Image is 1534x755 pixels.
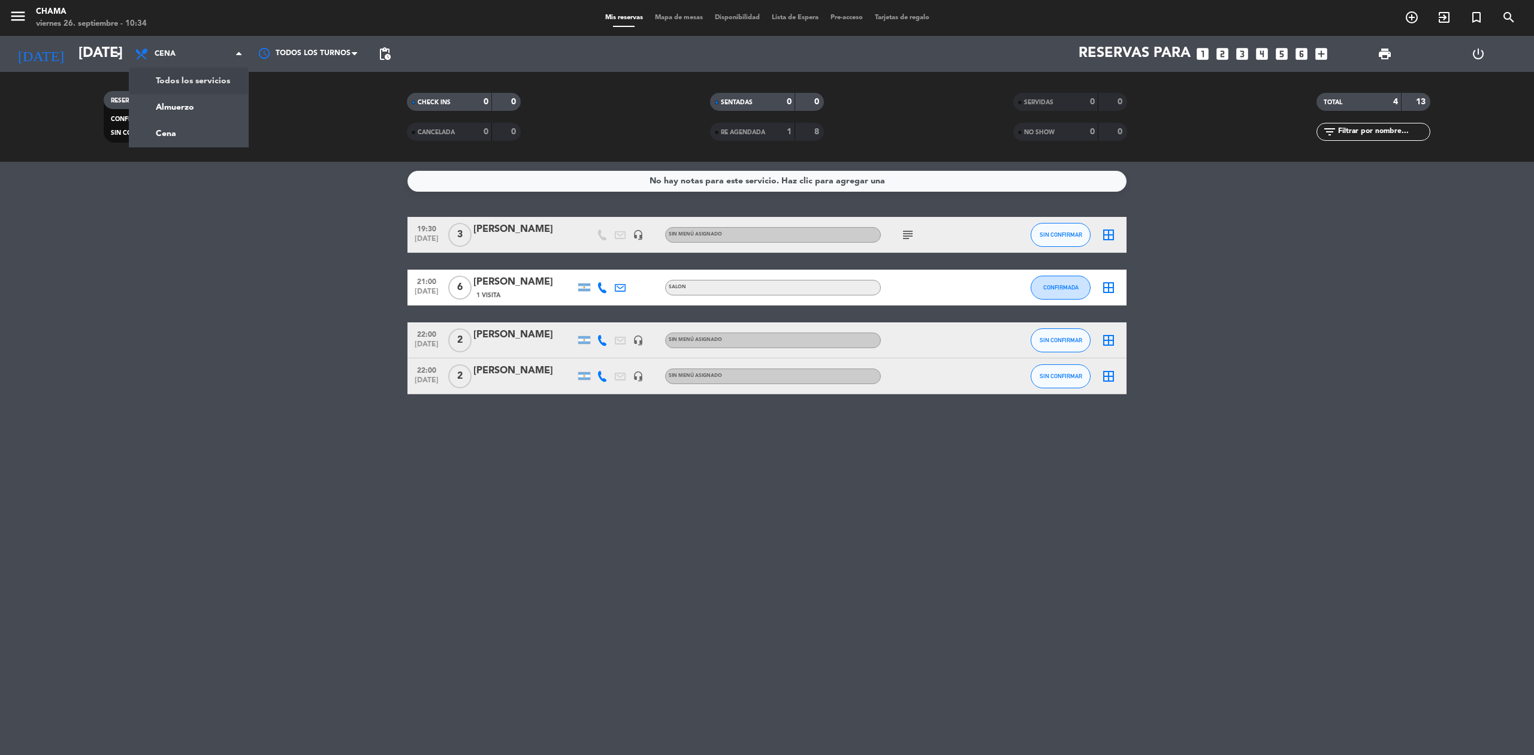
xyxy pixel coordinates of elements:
span: [DATE] [412,376,442,390]
span: Tarjetas de regalo [869,14,935,21]
i: add_box [1313,46,1329,62]
span: 3 [448,223,472,247]
div: [PERSON_NAME] [473,327,575,343]
a: Todos los servicios [129,68,248,94]
i: filter_list [1322,125,1337,139]
i: headset_mic [633,229,644,240]
i: looks_3 [1234,46,1250,62]
i: power_settings_new [1471,47,1485,61]
span: Cena [155,50,176,58]
span: print [1378,47,1392,61]
i: headset_mic [633,371,644,382]
span: 2 [448,364,472,388]
span: 22:00 [412,363,442,376]
strong: 4 [1393,98,1398,106]
i: border_all [1101,280,1116,295]
span: 2 [448,328,472,352]
span: [DATE] [412,235,442,249]
span: 19:30 [412,221,442,235]
span: [DATE] [412,288,442,301]
span: Pre-acceso [825,14,869,21]
div: viernes 26. septiembre - 10:34 [36,18,147,30]
strong: 0 [484,128,488,136]
div: [PERSON_NAME] [473,274,575,290]
strong: 0 [484,98,488,106]
span: CONFIRMADA [111,116,152,122]
span: NO SHOW [1024,129,1055,135]
i: [DATE] [9,41,73,67]
span: [DATE] [412,340,442,354]
span: Sin menú asignado [669,232,722,237]
strong: 0 [511,128,518,136]
strong: 13 [1416,98,1428,106]
div: [PERSON_NAME] [473,222,575,237]
i: turned_in_not [1469,10,1484,25]
a: Almuerzo [129,94,248,120]
strong: 0 [1090,98,1095,106]
span: SIN CONFIRMAR [1040,373,1082,379]
div: [PERSON_NAME] [473,363,575,379]
strong: 8 [814,128,822,136]
i: arrow_drop_down [111,47,126,61]
span: SERVIDAS [1024,99,1053,105]
span: CANCELADA [418,129,455,135]
strong: 1 [787,128,792,136]
strong: 0 [1118,98,1125,106]
i: add_circle_outline [1405,10,1419,25]
i: subject [901,228,915,242]
div: CHAMA [36,6,147,18]
span: TOTAL [1324,99,1342,105]
i: exit_to_app [1437,10,1451,25]
i: looks_6 [1294,46,1309,62]
i: border_all [1101,228,1116,242]
button: menu [9,7,27,29]
span: CHECK INS [418,99,451,105]
i: search [1502,10,1516,25]
i: menu [9,7,27,25]
strong: 0 [1090,128,1095,136]
span: 22:00 [412,327,442,340]
button: CONFIRMADA [1031,276,1091,300]
span: Lista de Espera [766,14,825,21]
span: SIN CONFIRMAR [1040,231,1082,238]
span: SALON [669,285,686,289]
span: Sin menú asignado [669,373,722,378]
span: 21:00 [412,274,442,288]
i: looks_5 [1274,46,1290,62]
span: Sin menú asignado [669,337,722,342]
span: SIN CONFIRMAR [111,130,159,136]
div: LOG OUT [1432,36,1525,72]
button: SIN CONFIRMAR [1031,364,1091,388]
span: 6 [448,276,472,300]
strong: 0 [1118,128,1125,136]
i: looks_one [1195,46,1210,62]
div: No hay notas para este servicio. Haz clic para agregar una [650,174,885,188]
i: headset_mic [633,335,644,346]
span: RESERVADAS [111,98,149,104]
span: Disponibilidad [709,14,766,21]
button: SIN CONFIRMAR [1031,328,1091,352]
i: border_all [1101,369,1116,383]
span: CONFIRMADA [1043,284,1079,291]
span: SENTADAS [721,99,753,105]
span: Mis reservas [599,14,649,21]
span: RE AGENDADA [721,129,765,135]
i: looks_two [1215,46,1230,62]
strong: 0 [814,98,822,106]
strong: 0 [787,98,792,106]
strong: 0 [511,98,518,106]
a: Cena [129,120,248,147]
i: looks_4 [1254,46,1270,62]
input: Filtrar por nombre... [1337,125,1430,138]
span: SIN CONFIRMAR [1040,337,1082,343]
span: pending_actions [378,47,392,61]
span: 1 Visita [476,291,500,300]
i: border_all [1101,333,1116,348]
span: Mapa de mesas [649,14,709,21]
button: SIN CONFIRMAR [1031,223,1091,247]
span: Reservas para [1079,46,1191,62]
